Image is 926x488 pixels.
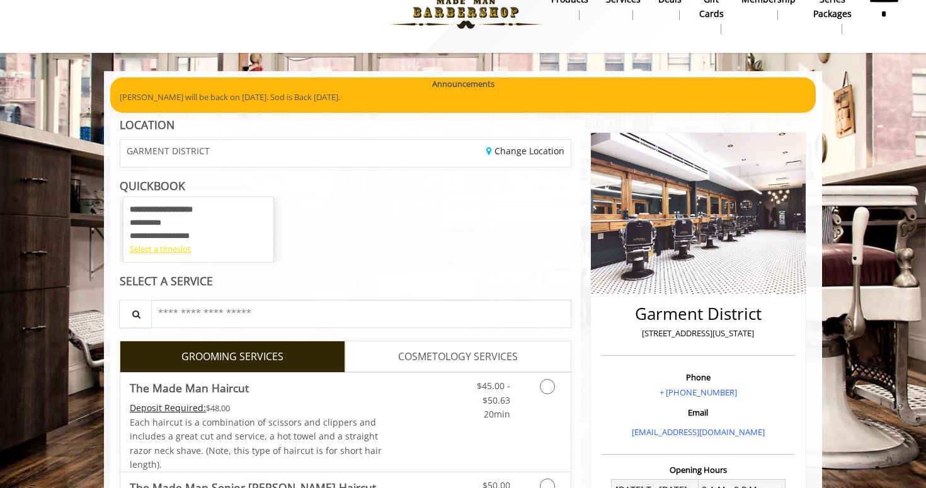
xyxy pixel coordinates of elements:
[605,305,792,323] h2: Garment District
[120,91,806,104] p: [PERSON_NAME] will be back on [DATE]. Sod is Back [DATE].
[130,402,206,414] span: This service needs some Advance to be paid before we block your appointment
[127,146,210,156] span: GARMENT DISTRICT
[120,178,185,193] b: QUICKBOOK
[130,401,383,415] div: $48.00
[432,77,494,91] b: Announcements
[486,145,564,157] a: Change Location
[181,349,283,365] span: GROOMING SERVICES
[477,380,510,406] span: $45.00 - $50.63
[660,387,737,398] a: + [PHONE_NUMBER]
[602,465,795,474] h3: Opening Hours
[632,426,765,438] a: [EMAIL_ADDRESS][DOMAIN_NAME]
[130,379,249,397] b: The Made Man Haircut
[605,327,792,340] p: [STREET_ADDRESS][US_STATE]
[120,117,174,132] b: LOCATION
[130,416,382,470] span: Each haircut is a combination of scissors and clippers and includes a great cut and service, a ho...
[130,242,267,256] div: Select a timeslot
[120,275,571,287] div: SELECT A SERVICE
[605,408,792,417] h3: Email
[398,349,518,365] span: COSMETOLOGY SERVICES
[119,300,152,328] button: Service Search
[605,373,792,382] h3: Phone
[484,408,510,420] span: 20min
